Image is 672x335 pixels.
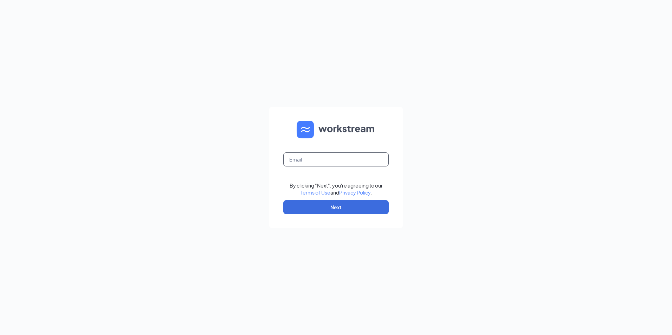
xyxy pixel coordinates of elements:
div: By clicking "Next", you're agreeing to our and . [290,182,383,196]
a: Terms of Use [301,189,330,196]
img: WS logo and Workstream text [297,121,375,138]
button: Next [283,200,389,214]
input: Email [283,152,389,166]
a: Privacy Policy [339,189,370,196]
